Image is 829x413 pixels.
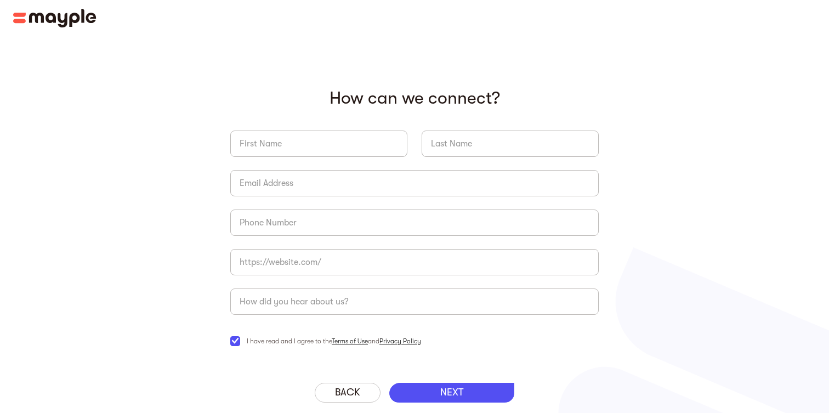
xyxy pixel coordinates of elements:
form: briefForm [230,88,599,370]
p: How can we connect? [230,88,599,109]
input: Last Name [422,131,599,157]
img: Mayple logo [13,9,96,27]
input: https://website.com/ [230,249,599,275]
input: Email Address [230,170,599,196]
a: Privacy Policy [379,337,421,345]
input: First Name [230,131,407,157]
input: Phone Number [230,210,599,236]
p: Back [335,387,360,399]
input: How did you hear about us? [230,288,599,315]
span: I have read and I agree to the and [247,335,421,348]
p: NEXT [440,387,463,399]
a: Terms of Use [332,337,368,345]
